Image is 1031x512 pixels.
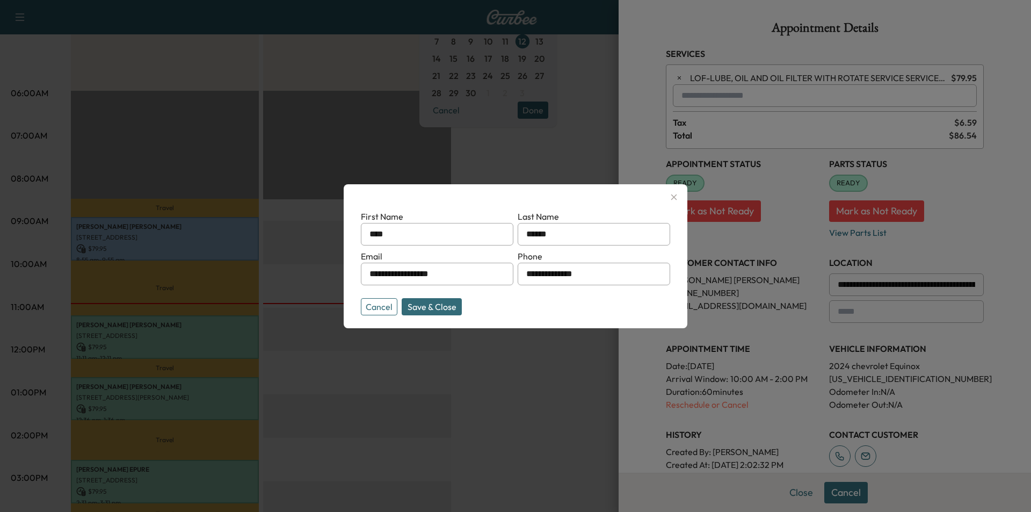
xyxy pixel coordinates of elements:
button: Save & Close [402,298,462,315]
label: Phone [518,251,542,262]
button: Cancel [361,298,397,315]
label: Last Name [518,211,559,222]
label: First Name [361,211,403,222]
label: Email [361,251,382,262]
